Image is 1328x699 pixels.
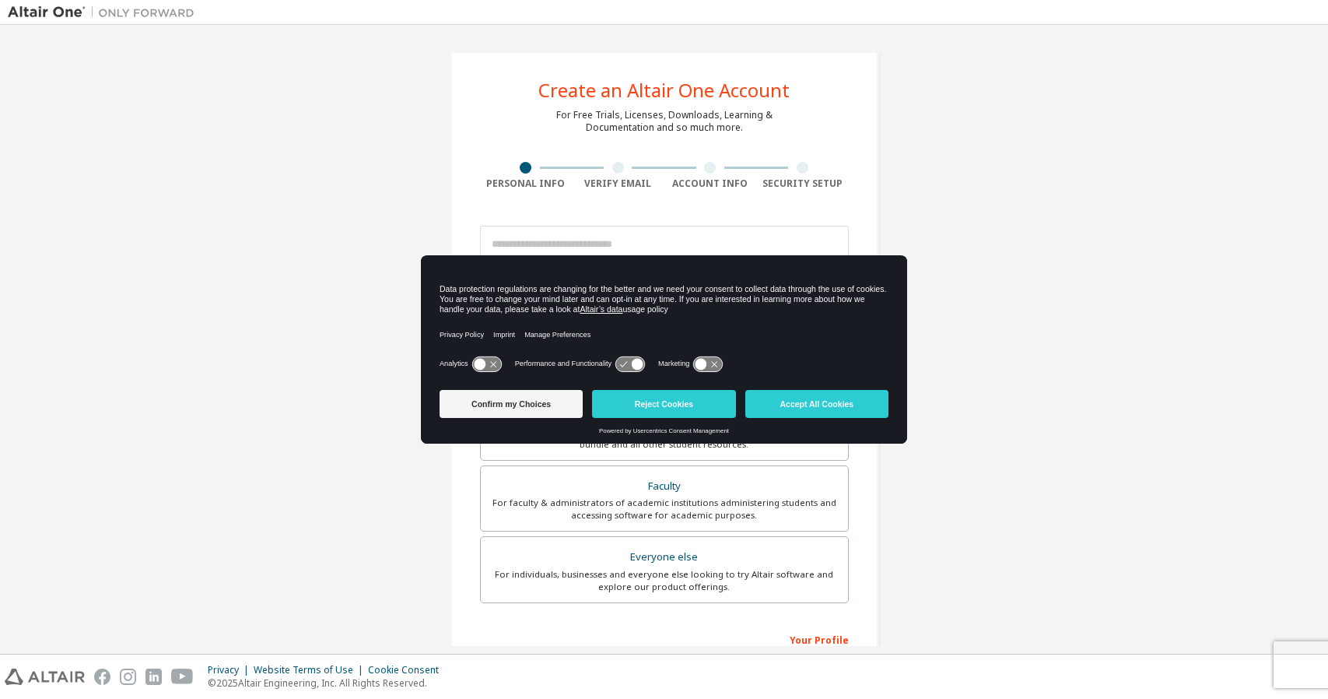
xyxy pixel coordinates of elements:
[368,664,448,676] div: Cookie Consent
[171,669,194,685] img: youtube.svg
[94,669,110,685] img: facebook.svg
[208,664,254,676] div: Privacy
[490,497,839,522] div: For faculty & administrators of academic institutions administering students and accessing softwa...
[572,177,664,190] div: Verify Email
[490,546,839,568] div: Everyone else
[556,109,773,134] div: For Free Trials, Licenses, Downloads, Learning & Documentation and so much more.
[664,177,757,190] div: Account Info
[490,568,839,593] div: For individuals, businesses and everyone else looking to try Altair software and explore our prod...
[480,177,573,190] div: Personal Info
[208,676,448,690] p: © 2025 Altair Engineering, Inc. All Rights Reserved.
[480,627,849,652] div: Your Profile
[254,664,368,676] div: Website Terms of Use
[145,669,162,685] img: linkedin.svg
[8,5,202,20] img: Altair One
[490,476,839,497] div: Faculty
[756,177,849,190] div: Security Setup
[5,669,85,685] img: altair_logo.svg
[120,669,136,685] img: instagram.svg
[538,81,790,100] div: Create an Altair One Account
